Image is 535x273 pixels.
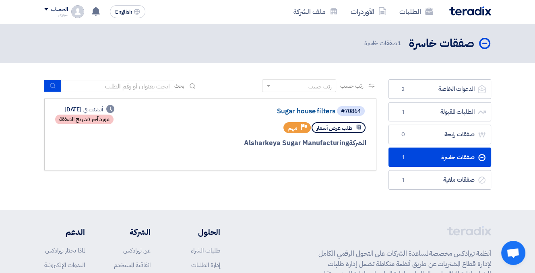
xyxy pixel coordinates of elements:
[64,105,114,114] div: [DATE]
[174,108,335,115] a: Sugar house filters
[399,131,408,139] span: 0
[344,2,393,21] a: الأوردرات
[44,226,85,238] li: الدعم
[174,82,185,90] span: بحث
[349,138,366,148] span: الشركة
[44,12,68,17] div: سوزي
[340,82,363,90] span: رتب حسب
[191,246,220,255] a: طلبات الشراء
[173,138,366,148] div: Alsharkeya Sugar Manufacturing
[388,102,491,122] a: الطلبات المقبولة1
[288,124,297,132] span: مهم
[393,2,440,21] a: الطلبات
[364,39,403,48] span: صفقات خاسرة
[109,226,151,238] li: الشركة
[83,105,103,114] span: أنشئت في
[45,246,85,255] a: لماذا تختار تيرادكس
[501,241,525,265] div: Open chat
[44,261,85,269] a: الندوات الإلكترونية
[115,9,132,15] span: English
[287,2,344,21] a: ملف الشركة
[308,82,332,91] div: رتب حسب
[316,124,352,132] span: طلب عرض أسعار
[175,226,220,238] li: الحلول
[399,108,408,116] span: 1
[449,6,491,16] img: Teradix logo
[191,261,220,269] a: إدارة الطلبات
[399,176,408,184] span: 1
[62,80,174,92] input: ابحث بعنوان أو رقم الطلب
[388,125,491,144] a: صفقات رابحة0
[341,109,361,114] div: #70864
[55,115,114,124] div: مورد آخر قد ربح الصفقة
[110,5,145,18] button: English
[388,148,491,167] a: صفقات خاسرة1
[114,261,151,269] a: اتفاقية المستخدم
[71,5,84,18] img: profile_test.png
[388,170,491,190] a: صفقات ملغية1
[409,36,474,51] h2: صفقات خاسرة
[123,246,151,255] a: عن تيرادكس
[399,154,408,162] span: 1
[51,6,68,13] div: الحساب
[397,39,401,47] span: 1
[388,79,491,99] a: الدعوات الخاصة2
[399,85,408,93] span: 2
